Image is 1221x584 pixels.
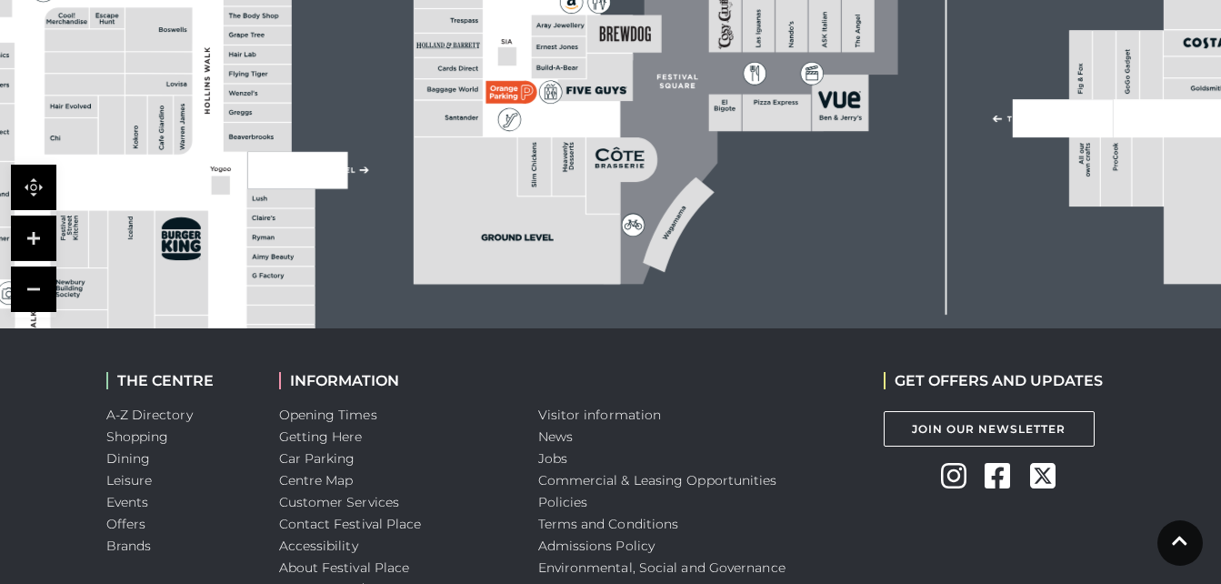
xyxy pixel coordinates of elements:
a: Shopping [106,428,169,445]
h2: THE CENTRE [106,372,252,389]
a: Centre Map [279,472,354,488]
a: Dining [106,450,151,467]
a: Join Our Newsletter [884,411,1095,447]
a: Events [106,494,149,510]
a: Visitor information [538,407,662,423]
a: Leisure [106,472,153,488]
a: Offers [106,516,146,532]
a: Customer Services [279,494,400,510]
h2: GET OFFERS AND UPDATES [884,372,1103,389]
a: Commercial & Leasing Opportunities [538,472,777,488]
a: Getting Here [279,428,363,445]
a: Policies [538,494,588,510]
a: A-Z Directory [106,407,193,423]
a: News [538,428,573,445]
a: Contact Festival Place [279,516,422,532]
a: Accessibility [279,538,358,554]
a: Terms and Conditions [538,516,679,532]
a: Opening Times [279,407,377,423]
a: Admissions Policy [538,538,656,554]
a: Car Parking [279,450,355,467]
h2: INFORMATION [279,372,511,389]
a: About Festival Place [279,559,410,576]
a: Jobs [538,450,567,467]
a: Brands [106,538,152,554]
a: Environmental, Social and Governance [538,559,786,576]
